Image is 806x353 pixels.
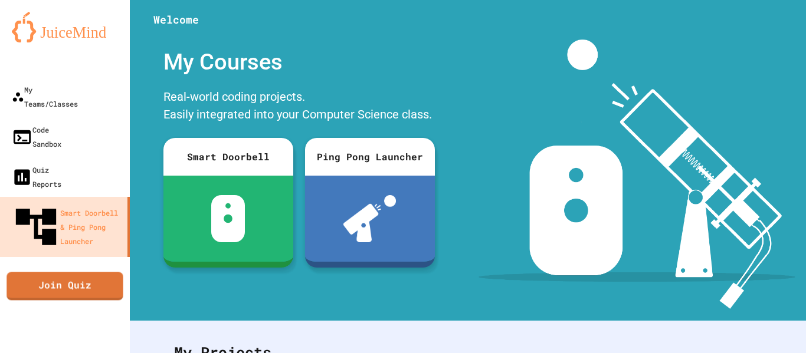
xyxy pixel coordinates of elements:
a: Join Quiz [6,272,123,300]
div: Smart Doorbell & Ping Pong Launcher [12,203,123,251]
img: banner-image-my-projects.png [479,39,795,309]
div: Code Sandbox [12,123,61,151]
div: My Teams/Classes [12,83,78,111]
div: Smart Doorbell [163,138,293,176]
img: logo-orange.svg [12,12,118,42]
div: Ping Pong Launcher [305,138,435,176]
div: My Courses [158,39,441,85]
img: sdb-white.svg [211,195,245,242]
div: Real-world coding projects. Easily integrated into your Computer Science class. [158,85,441,129]
div: Quiz Reports [12,163,61,191]
img: ppl-with-ball.png [343,195,396,242]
